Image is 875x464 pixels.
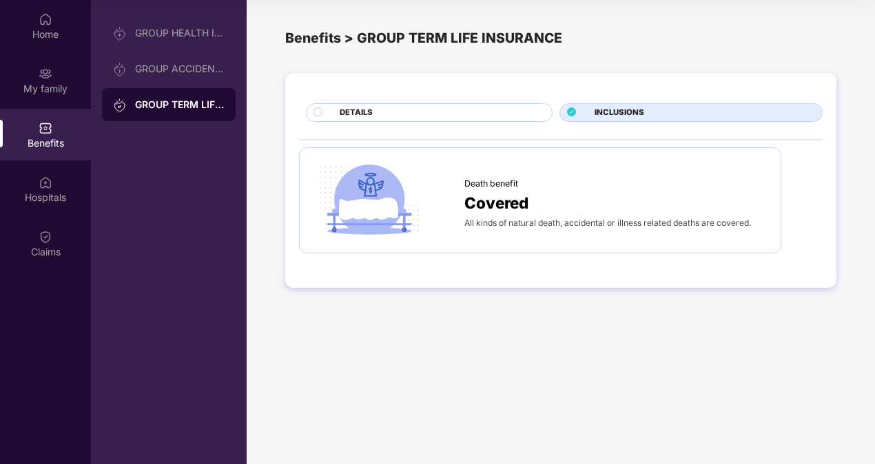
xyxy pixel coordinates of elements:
div: GROUP ACCIDENTAL INSURANCE [135,63,225,74]
span: DETAILS [340,107,373,119]
span: Death benefit [464,177,518,191]
img: svg+xml;base64,PHN2ZyBpZD0iQmVuZWZpdHMiIHhtbG5zPSJodHRwOi8vd3d3LnczLm9yZy8yMDAwL3N2ZyIgd2lkdGg9Ij... [39,121,52,135]
img: svg+xml;base64,PHN2ZyB3aWR0aD0iMjAiIGhlaWdodD0iMjAiIHZpZXdCb3g9IjAgMCAyMCAyMCIgZmlsbD0ibm9uZSIgeG... [113,63,127,76]
span: INCLUSIONS [595,107,644,119]
div: GROUP TERM LIFE INSURANCE [135,98,225,112]
div: GROUP HEALTH INSURANCE [135,28,225,39]
span: All kinds of natural death, accidental or illness related deaths are covered. [464,218,751,228]
span: Covered [464,191,528,215]
img: svg+xml;base64,PHN2ZyBpZD0iSG9tZSIgeG1sbnM9Imh0dHA6Ly93d3cudzMub3JnLzIwMDAvc3ZnIiB3aWR0aD0iMjAiIG... [39,12,52,26]
img: icon [313,162,425,240]
img: svg+xml;base64,PHN2ZyBpZD0iQ2xhaW0iIHhtbG5zPSJodHRwOi8vd3d3LnczLm9yZy8yMDAwL3N2ZyIgd2lkdGg9IjIwIi... [39,230,52,244]
div: Benefits > GROUP TERM LIFE INSURANCE [285,28,836,49]
img: svg+xml;base64,PHN2ZyB3aWR0aD0iMjAiIGhlaWdodD0iMjAiIHZpZXdCb3g9IjAgMCAyMCAyMCIgZmlsbD0ibm9uZSIgeG... [113,27,127,41]
img: svg+xml;base64,PHN2ZyBpZD0iSG9zcGl0YWxzIiB4bWxucz0iaHR0cDovL3d3dy53My5vcmcvMjAwMC9zdmciIHdpZHRoPS... [39,176,52,189]
img: svg+xml;base64,PHN2ZyB3aWR0aD0iMjAiIGhlaWdodD0iMjAiIHZpZXdCb3g9IjAgMCAyMCAyMCIgZmlsbD0ibm9uZSIgeG... [113,98,127,112]
img: svg+xml;base64,PHN2ZyB3aWR0aD0iMjAiIGhlaWdodD0iMjAiIHZpZXdCb3g9IjAgMCAyMCAyMCIgZmlsbD0ibm9uZSIgeG... [39,67,52,81]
